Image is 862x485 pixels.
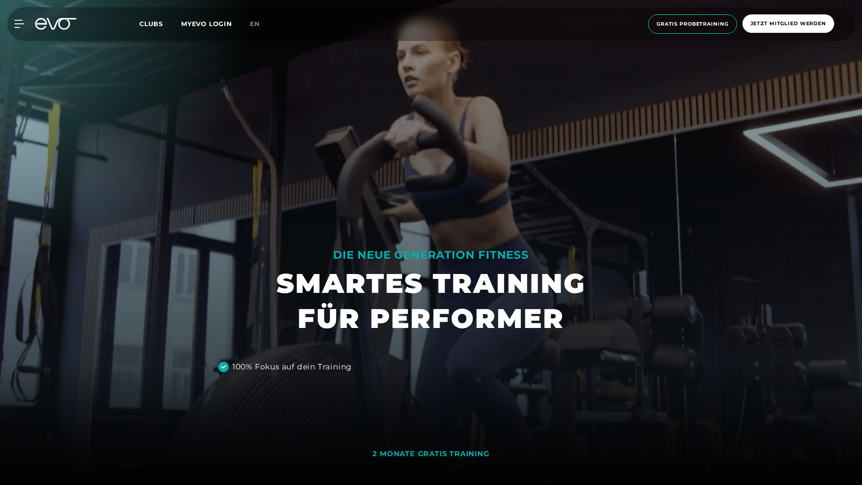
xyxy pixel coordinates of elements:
[751,20,826,27] span: Jetzt Mitglied werden
[276,248,586,262] div: DIE NEUE GENERATION FITNESS
[740,14,837,34] a: Jetzt Mitglied werden
[139,20,163,28] span: Clubs
[276,266,586,336] h1: SMARTES TRAINING FÜR PERFORMER
[232,361,352,373] div: 100% Fokus auf dein Training
[373,449,489,459] div: 2 MONATE GRATIS TRAINING
[250,20,260,28] span: en
[250,19,271,29] a: en
[645,14,740,34] a: Gratis Probetraining
[657,20,729,28] span: Gratis Probetraining
[139,19,181,28] a: Clubs
[181,20,232,28] a: MYEVO LOGIN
